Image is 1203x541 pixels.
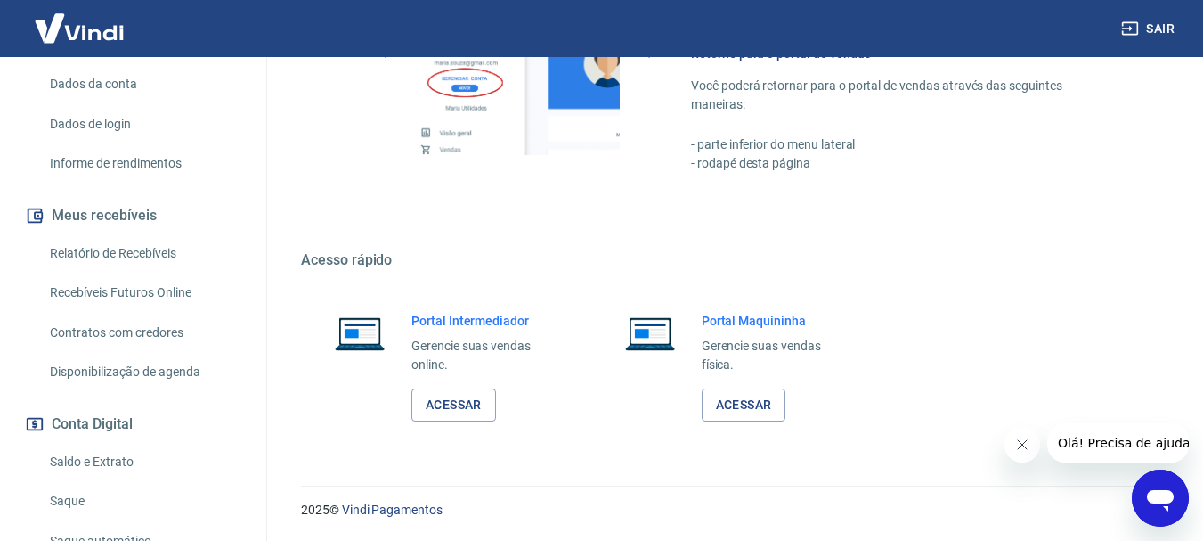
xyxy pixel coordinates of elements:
[43,145,245,182] a: Informe de rendimentos
[301,251,1160,269] h5: Acesso rápido
[702,389,786,422] a: Acessar
[411,337,559,374] p: Gerencie suas vendas online.
[702,312,849,330] h6: Portal Maquininha
[11,12,150,27] span: Olá! Precisa de ajuda?
[1132,470,1189,527] iframe: Botão para abrir a janela de mensagens
[43,354,245,390] a: Disponibilização de agenda
[43,444,245,480] a: Saldo e Extrato
[691,154,1118,173] p: - rodapé desta página
[43,315,245,351] a: Contratos com credores
[1118,12,1182,45] button: Sair
[411,312,559,330] h6: Portal Intermediador
[21,405,245,444] button: Conta Digital
[21,196,245,235] button: Meus recebíveis
[301,501,1160,520] p: 2025 ©
[691,135,1118,154] p: - parte inferior do menu lateral
[43,66,245,102] a: Dados da conta
[43,106,245,143] a: Dados de login
[702,337,849,374] p: Gerencie suas vendas física.
[1047,423,1189,463] iframe: Mensagem da empresa
[1004,427,1040,463] iframe: Fechar mensagem
[691,77,1118,114] p: Você poderá retornar para o portal de vendas através das seguintes maneiras:
[613,312,687,355] img: Imagem de um notebook aberto
[43,483,245,520] a: Saque
[21,1,137,55] img: Vindi
[342,503,443,517] a: Vindi Pagamentos
[322,312,397,355] img: Imagem de um notebook aberto
[43,235,245,272] a: Relatório de Recebíveis
[411,389,496,422] a: Acessar
[43,275,245,311] a: Recebíveis Futuros Online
